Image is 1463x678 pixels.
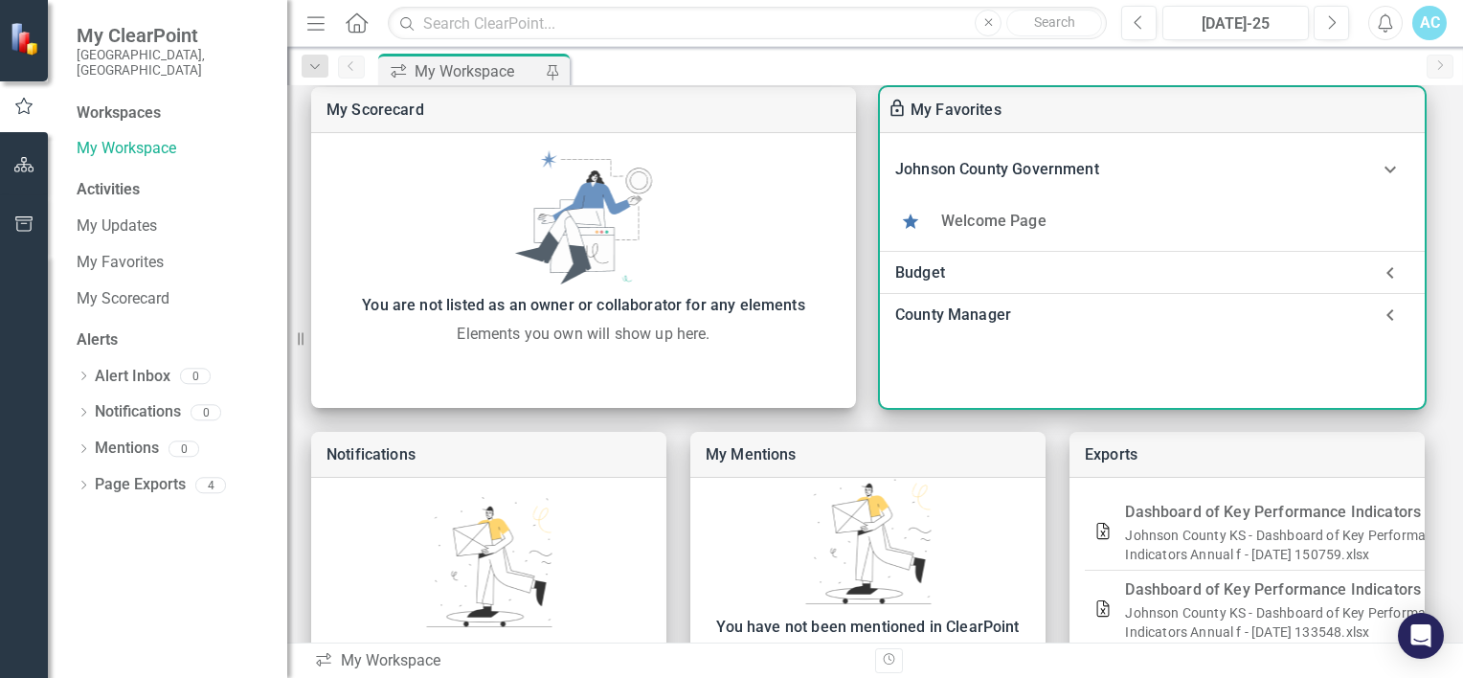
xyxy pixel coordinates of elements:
a: My Scorecard [326,101,424,119]
div: You do not have any notifications yet [321,637,657,664]
div: Budget [880,252,1425,294]
button: Search [1006,10,1102,36]
div: County Manager [895,302,1371,328]
div: Johnson County Government [880,148,1425,191]
div: Activities [77,179,268,201]
a: Johnson County KS - Dashboard of Key Performance Indicators Annual f - [DATE] 150759.xlsx [1125,528,1447,562]
a: My Updates [77,215,268,237]
div: 0 [169,441,199,457]
div: Open Intercom Messenger [1398,613,1444,659]
div: 0 [191,404,221,420]
div: You have not been mentioned in ClearPoint [700,614,1036,641]
img: ClearPoint Strategy [10,22,43,56]
div: My Workspace [415,59,541,83]
div: Alerts [77,329,268,351]
div: My Workspace [314,650,861,672]
a: Notifications [95,401,181,423]
div: Johnson County Government [895,156,1371,183]
div: Budget [895,260,1371,286]
a: My Scorecard [77,288,268,310]
span: My ClearPoint [77,24,268,47]
a: Welcome Page [941,212,1047,230]
a: Alert Inbox [95,366,170,388]
span: Search [1034,14,1075,30]
div: Elements you own will show up here. [321,323,846,346]
div: County Manager [880,294,1425,336]
div: 0 [180,369,211,385]
a: My Workspace [77,138,268,160]
a: My Favorites [77,252,268,274]
a: Notifications [326,445,416,463]
small: [GEOGRAPHIC_DATA], [GEOGRAPHIC_DATA] [77,47,268,79]
div: You are not listed as an owner or collaborator for any elements [321,292,846,319]
div: To enable drag & drop and resizing, please duplicate this workspace from “Manage Workspaces” [888,99,911,122]
a: Mentions [95,438,159,460]
a: Exports [1085,445,1137,463]
div: Workspaces [77,102,161,124]
div: [DATE]-25 [1169,12,1302,35]
button: [DATE]-25 [1162,6,1309,40]
a: Page Exports [95,474,186,496]
div: 4 [195,477,226,493]
a: My Mentions [706,445,797,463]
input: Search ClearPoint... [388,7,1107,40]
a: My Favorites [911,101,1002,119]
button: AC [1412,6,1447,40]
a: Johnson County KS - Dashboard of Key Performance Indicators Annual f - [DATE] 133548.xlsx [1125,605,1447,640]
